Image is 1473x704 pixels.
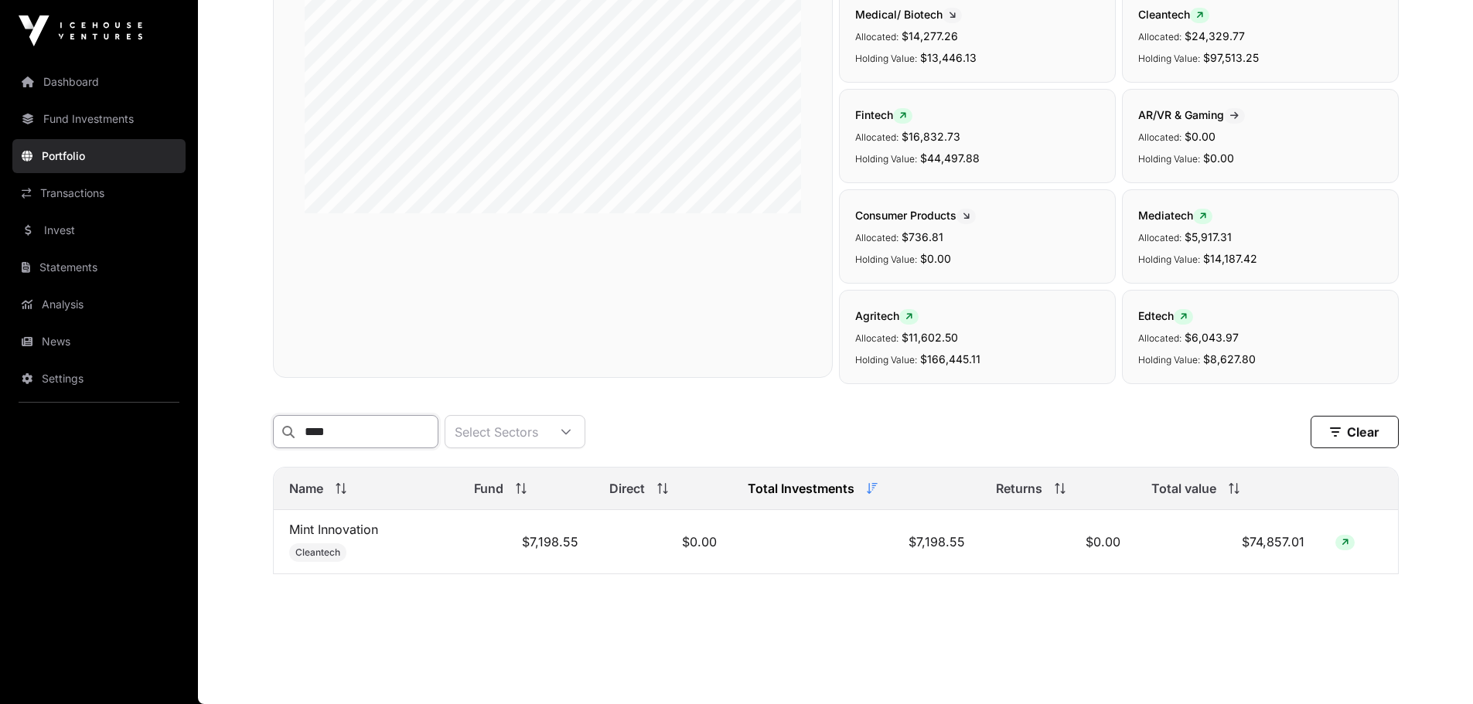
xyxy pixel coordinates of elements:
[1138,8,1209,21] span: Cleantech
[474,479,503,498] span: Fund
[732,510,980,574] td: $7,198.55
[1138,232,1181,243] span: Allocated:
[855,232,898,243] span: Allocated:
[1138,53,1200,64] span: Holding Value:
[748,479,854,498] span: Total Investments
[594,510,732,574] td: $0.00
[902,331,958,344] span: $11,602.50
[902,130,960,143] span: $16,832.73
[12,250,186,284] a: Statements
[12,176,186,210] a: Transactions
[855,53,917,64] span: Holding Value:
[19,15,142,46] img: Icehouse Ventures Logo
[1203,352,1256,366] span: $8,627.80
[12,287,186,321] a: Analysis
[1185,230,1232,243] span: $5,917.31
[1203,151,1234,165] span: $0.00
[920,252,951,265] span: $0.00
[855,309,919,322] span: Agritech
[1138,153,1200,165] span: Holding Value:
[295,546,340,559] span: Cleantech
[855,31,898,43] span: Allocated:
[12,65,186,99] a: Dashboard
[1136,510,1320,574] td: $74,857.01
[1185,331,1239,344] span: $6,043.97
[902,29,958,43] span: $14,277.26
[12,325,186,359] a: News
[1185,130,1216,143] span: $0.00
[902,230,943,243] span: $736.81
[445,416,547,447] div: Select Sectors
[1151,479,1216,498] span: Total value
[1203,252,1257,265] span: $14,187.42
[855,209,976,222] span: Consumer Products
[12,139,186,173] a: Portfolio
[855,253,917,265] span: Holding Value:
[12,213,186,247] a: Invest
[1185,29,1245,43] span: $24,329.77
[855,332,898,344] span: Allocated:
[12,362,186,396] a: Settings
[855,108,912,121] span: Fintech
[855,8,962,21] span: Medical/ Biotech
[855,131,898,143] span: Allocated:
[1138,131,1181,143] span: Allocated:
[980,510,1136,574] td: $0.00
[1311,416,1399,448] button: Clear
[1138,309,1193,322] span: Edtech
[1396,630,1473,704] iframe: Chat Widget
[459,510,594,574] td: $7,198.55
[855,153,917,165] span: Holding Value:
[289,522,378,537] a: Mint Innovation
[920,352,980,366] span: $166,445.11
[1138,332,1181,344] span: Allocated:
[609,479,645,498] span: Direct
[996,479,1042,498] span: Returns
[855,354,917,366] span: Holding Value:
[920,151,980,165] span: $44,497.88
[1203,51,1259,64] span: $97,513.25
[1138,108,1245,121] span: AR/VR & Gaming
[1138,209,1212,222] span: Mediatech
[289,479,323,498] span: Name
[1138,31,1181,43] span: Allocated:
[1138,354,1200,366] span: Holding Value:
[920,51,977,64] span: $13,446.13
[1138,253,1200,265] span: Holding Value:
[12,102,186,136] a: Fund Investments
